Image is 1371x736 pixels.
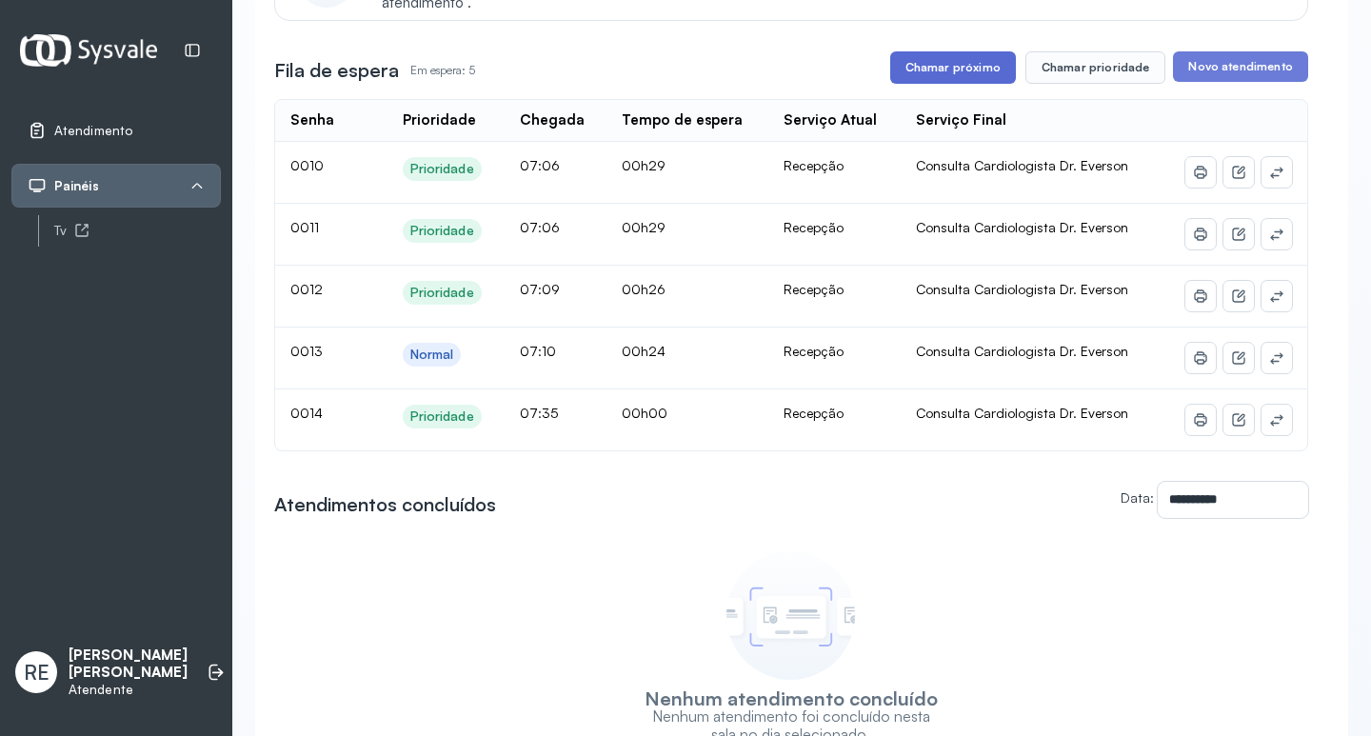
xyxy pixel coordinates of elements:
div: Recepção [784,281,885,298]
span: Consulta Cardiologista Dr. Everson [916,343,1128,359]
span: 00h29 [622,157,666,173]
h3: Fila de espera [274,57,399,84]
span: 07:09 [520,281,560,297]
img: Logotipo do estabelecimento [20,34,157,66]
div: Normal [410,347,454,363]
div: Tempo de espera [622,111,743,129]
span: 07:06 [520,219,560,235]
span: 07:10 [520,343,556,359]
a: Atendimento [28,121,205,140]
div: Serviço Atual [784,111,877,129]
button: Novo atendimento [1173,51,1307,82]
span: Consulta Cardiologista Dr. Everson [916,157,1128,173]
h3: Atendimentos concluídos [274,491,496,518]
span: 0013 [290,343,323,359]
p: Atendente [69,682,188,698]
div: Recepção [784,219,885,236]
div: Recepção [784,405,885,422]
div: Recepção [784,343,885,360]
span: 0011 [290,219,319,235]
div: Prioridade [410,223,474,239]
div: Prioridade [410,408,474,425]
div: Prioridade [403,111,476,129]
span: 07:06 [520,157,560,173]
label: Data: [1121,489,1154,506]
div: Recepção [784,157,885,174]
span: Painéis [54,178,99,194]
span: Consulta Cardiologista Dr. Everson [916,219,1128,235]
span: 00h29 [622,219,666,235]
span: Atendimento [54,123,132,139]
span: 0010 [290,157,324,173]
span: 00h24 [622,343,666,359]
span: Consulta Cardiologista Dr. Everson [916,405,1128,421]
span: 0012 [290,281,323,297]
span: Consulta Cardiologista Dr. Everson [916,281,1128,297]
div: Serviço Final [916,111,1006,129]
div: Prioridade [410,161,474,177]
span: 0014 [290,405,323,421]
div: Tv [54,223,221,239]
h3: Nenhum atendimento concluído [645,689,938,707]
p: [PERSON_NAME] [PERSON_NAME] [69,646,188,683]
p: Em espera: 5 [410,57,475,84]
span: 00h00 [622,405,667,421]
a: Tv [54,219,221,243]
span: 07:35 [520,405,558,421]
button: Chamar prioridade [1025,51,1166,84]
span: 00h26 [622,281,666,297]
div: Chegada [520,111,585,129]
div: Senha [290,111,334,129]
div: Prioridade [410,285,474,301]
img: Imagem de empty state [726,551,855,680]
button: Chamar próximo [890,51,1016,84]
